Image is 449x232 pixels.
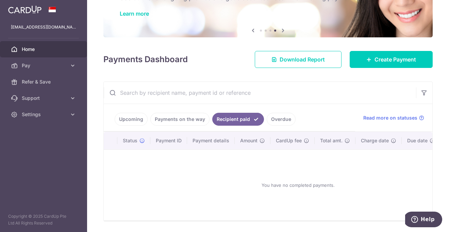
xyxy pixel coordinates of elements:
p: [EMAIL_ADDRESS][DOMAIN_NAME] [11,24,76,31]
iframe: Opens a widget where you can find more information [405,212,442,229]
a: Payments on the way [150,113,210,126]
h4: Payments Dashboard [103,53,188,66]
a: Overdue [267,113,296,126]
img: CardUp [8,5,41,14]
span: Amount [240,137,257,144]
span: Download Report [280,55,325,64]
span: CardUp fee [276,137,302,144]
span: Charge date [361,137,389,144]
span: Refer & Save [22,78,67,85]
a: Download Report [255,51,342,68]
a: Create Payment [350,51,433,68]
span: Status [123,137,137,144]
a: Recipient paid [212,113,264,126]
a: Read more on statuses [363,114,424,121]
th: Payment details [187,132,235,149]
th: Payment ID [150,132,187,149]
a: Upcoming [115,113,148,126]
span: Settings [22,111,67,118]
span: Due date [407,137,428,144]
span: Pay [22,62,67,69]
input: Search by recipient name, payment id or reference [104,82,416,104]
span: Read more on statuses [363,114,417,121]
span: Support [22,95,67,102]
span: Home [22,46,67,53]
span: Create Payment [375,55,416,64]
span: Total amt. [320,137,343,144]
a: Learn more [120,10,149,17]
